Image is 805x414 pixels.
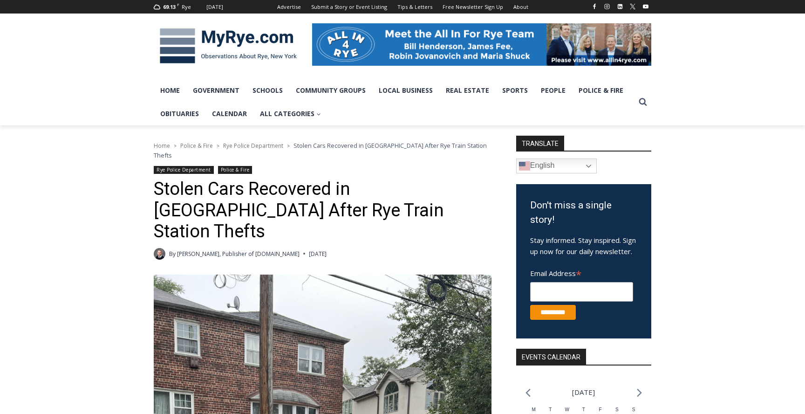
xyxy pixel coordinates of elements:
li: [DATE] [572,386,595,399]
img: en [519,160,530,172]
a: Previous month [525,388,531,397]
span: T [582,407,585,412]
a: Instagram [601,1,613,12]
a: Schools [246,79,289,102]
img: MyRye.com [154,22,303,70]
button: View Search Form [634,94,651,110]
h1: Stolen Cars Recovered in [GEOGRAPHIC_DATA] After Rye Train Station Thefts [154,179,491,242]
a: Author image [154,248,165,260]
nav: Breadcrumbs [154,141,491,160]
a: Facebook [589,1,600,12]
a: All Categories [253,102,327,125]
a: Government [186,79,246,102]
time: [DATE] [309,249,327,258]
a: Sports [496,79,534,102]
p: Stay informed. Stay inspired. Sign up now for our daily newsletter. [530,235,637,257]
div: [DATE] [206,3,223,11]
span: F [177,2,179,7]
span: W [565,407,569,412]
a: YouTube [640,1,651,12]
a: Calendar [205,102,253,125]
strong: TRANSLATE [516,136,564,151]
a: Obituaries [154,102,205,125]
span: T [549,407,552,412]
a: Local Business [372,79,439,102]
a: Police & Fire [218,166,252,174]
img: All in for Rye [312,23,651,65]
a: Community Groups [289,79,372,102]
span: Stolen Cars Recovered in [GEOGRAPHIC_DATA] After Rye Train Station Thefts [154,141,487,159]
span: S [632,407,635,412]
h2: Events Calendar [516,349,586,365]
span: > [174,143,177,149]
span: By [169,249,176,258]
a: [PERSON_NAME], Publisher of [DOMAIN_NAME] [177,250,300,258]
h3: Don't miss a single story! [530,198,637,228]
span: 69.13 [163,3,176,10]
span: F [599,407,602,412]
a: Linkedin [614,1,626,12]
span: M [532,407,536,412]
nav: Primary Navigation [154,79,634,126]
a: English [516,159,597,173]
a: Police & Fire [180,142,213,150]
span: > [217,143,219,149]
a: People [534,79,572,102]
a: Home [154,79,186,102]
a: Rye Police Department [223,142,283,150]
a: Police & Fire [572,79,630,102]
a: X [627,1,638,12]
a: Next month [637,388,642,397]
div: Rye [182,3,191,11]
a: Home [154,142,170,150]
a: Real Estate [439,79,496,102]
span: All Categories [260,109,321,119]
span: S [615,407,619,412]
label: Email Address [530,264,633,281]
a: Rye Police Department [154,166,214,174]
span: > [287,143,290,149]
